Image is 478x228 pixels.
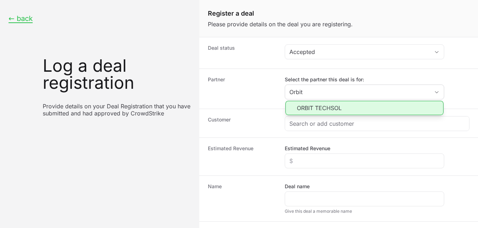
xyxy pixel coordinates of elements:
dt: Partner [208,76,276,102]
input: $ [289,157,440,165]
div: Close [430,85,444,99]
h1: Register a deal [208,9,469,18]
h1: Log a deal registration [43,57,191,91]
p: Please provide details on the deal you are registering. [208,20,469,28]
label: Select the partner this deal is for: [285,76,444,83]
dt: Customer [208,116,276,130]
dt: Name [208,183,276,214]
input: Search or add customer [289,119,465,128]
p: Provide details on your Deal Registration that you have submitted and had approved by CrowdStrike [43,103,191,117]
button: ← back [9,14,33,23]
div: Accepted [289,48,430,56]
button: Accepted [285,45,444,59]
div: Give this deal a memorable name [285,208,444,214]
label: Estimated Revenue [285,145,330,152]
dt: Estimated Revenue [208,145,276,168]
dt: Deal status [208,44,276,61]
label: Deal name [285,183,310,190]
